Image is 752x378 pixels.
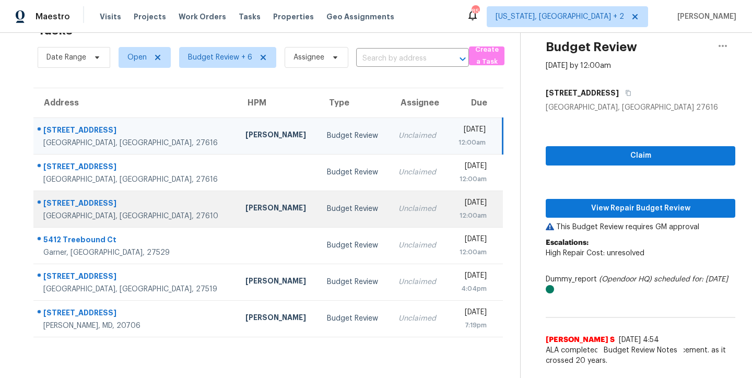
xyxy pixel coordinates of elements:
[237,88,319,117] th: HPM
[245,203,310,216] div: [PERSON_NAME]
[43,161,229,174] div: [STREET_ADDRESS]
[456,234,487,247] div: [DATE]
[654,276,728,283] i: scheduled for: [DATE]
[456,137,486,148] div: 12:00am
[327,277,382,287] div: Budget Review
[245,129,310,143] div: [PERSON_NAME]
[43,198,229,211] div: [STREET_ADDRESS]
[599,276,652,283] i: (Opendoor HQ)
[546,146,735,166] button: Claim
[36,11,70,22] span: Maestro
[327,167,382,178] div: Budget Review
[398,131,439,141] div: Unclaimed
[245,312,310,325] div: [PERSON_NAME]
[456,247,487,257] div: 12:00am
[179,11,226,22] span: Work Orders
[398,204,439,214] div: Unclaimed
[546,199,735,218] button: View Repair Budget Review
[327,131,382,141] div: Budget Review
[546,345,735,366] span: ALA completed. scoped for HVAC replacement. as it crossed 20 years.
[469,46,504,65] button: Create a Task
[43,234,229,247] div: 5412 Treebound Ct
[448,88,503,117] th: Due
[43,308,229,321] div: [STREET_ADDRESS]
[546,335,615,345] span: [PERSON_NAME] S
[33,88,237,117] th: Address
[455,52,470,66] button: Open
[43,138,229,148] div: [GEOGRAPHIC_DATA], [GEOGRAPHIC_DATA], 27616
[456,210,487,221] div: 12:00am
[496,11,624,22] span: [US_STATE], [GEOGRAPHIC_DATA] + 2
[239,13,261,20] span: Tasks
[356,51,440,67] input: Search by address
[326,11,394,22] span: Geo Assignments
[43,125,229,138] div: [STREET_ADDRESS]
[546,222,735,232] p: This Budget Review requires GM approval
[456,174,487,184] div: 12:00am
[327,313,382,324] div: Budget Review
[188,52,252,63] span: Budget Review + 6
[127,52,147,63] span: Open
[546,42,637,52] h2: Budget Review
[327,204,382,214] div: Budget Review
[456,161,487,174] div: [DATE]
[673,11,736,22] span: [PERSON_NAME]
[456,320,487,330] div: 7:19pm
[273,11,314,22] span: Properties
[619,336,659,344] span: [DATE] 4:54
[472,6,479,17] div: 85
[245,276,310,289] div: [PERSON_NAME]
[619,84,633,102] button: Copy Address
[43,321,229,331] div: [PERSON_NAME], MD, 20706
[474,44,499,68] span: Create a Task
[46,52,86,63] span: Date Range
[43,174,229,185] div: [GEOGRAPHIC_DATA], [GEOGRAPHIC_DATA], 27616
[43,271,229,284] div: [STREET_ADDRESS]
[554,149,727,162] span: Claim
[38,25,73,36] h2: Tasks
[456,307,487,320] div: [DATE]
[456,284,487,294] div: 4:04pm
[390,88,448,117] th: Assignee
[546,61,611,71] div: [DATE] by 12:00am
[43,247,229,258] div: Garner, [GEOGRAPHIC_DATA], 27529
[546,88,619,98] h5: [STREET_ADDRESS]
[43,284,229,294] div: [GEOGRAPHIC_DATA], [GEOGRAPHIC_DATA], 27519
[546,250,644,257] span: High Repair Cost: unresolved
[327,240,382,251] div: Budget Review
[456,270,487,284] div: [DATE]
[293,52,324,63] span: Assignee
[546,274,735,295] div: Dummy_report
[398,167,439,178] div: Unclaimed
[100,11,121,22] span: Visits
[597,345,684,356] span: Budget Review Notes
[398,313,439,324] div: Unclaimed
[546,102,735,113] div: [GEOGRAPHIC_DATA], [GEOGRAPHIC_DATA] 27616
[398,277,439,287] div: Unclaimed
[398,240,439,251] div: Unclaimed
[554,202,727,215] span: View Repair Budget Review
[134,11,166,22] span: Projects
[43,211,229,221] div: [GEOGRAPHIC_DATA], [GEOGRAPHIC_DATA], 27610
[456,197,487,210] div: [DATE]
[456,124,486,137] div: [DATE]
[319,88,390,117] th: Type
[546,239,589,246] b: Escalations:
